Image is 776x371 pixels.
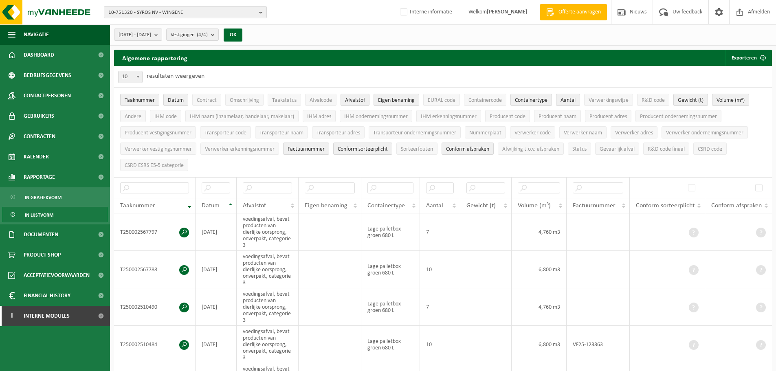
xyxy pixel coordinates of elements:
[420,288,460,326] td: 7
[190,114,294,120] span: IHM naam (inzamelaar, handelaar, makelaar)
[401,146,433,152] span: Sorteerfouten
[283,143,329,155] button: FactuurnummerFactuurnummer: Activate to sort
[421,114,477,120] span: IHM erkenningsnummer
[693,143,727,155] button: CSRD codeCSRD code: Activate to sort
[662,126,748,138] button: Verwerker ondernemingsnummerVerwerker ondernemingsnummer: Activate to sort
[464,94,506,106] button: ContainercodeContainercode: Activate to sort
[561,97,576,103] span: Aantal
[573,202,616,209] span: Factuurnummer
[564,130,602,136] span: Verwerker naam
[2,207,108,222] a: In lijstvorm
[712,94,749,106] button: Volume (m³)Volume (m³): Activate to sort
[125,162,184,169] span: CSRD ESRS E5-5 categorie
[420,251,460,288] td: 10
[237,288,299,326] td: voedingsafval, bevat producten van dierlijke oorsprong, onverpakt, categorie 3
[559,126,607,138] button: Verwerker naamVerwerker naam: Activate to sort
[361,288,420,326] td: Lage palletbox groen 680 L
[426,202,443,209] span: Aantal
[556,94,580,106] button: AantalAantal: Activate to sort
[585,110,631,122] button: Producent adresProducent adres: Activate to sort
[340,110,412,122] button: IHM ondernemingsnummerIHM ondernemingsnummer: Activate to sort
[120,94,159,106] button: TaaknummerTaaknummer: Activate to remove sorting
[446,146,489,152] span: Conform afspraken
[230,97,259,103] span: Omschrijving
[367,202,405,209] span: Containertype
[717,97,745,103] span: Volume (m³)
[197,32,208,37] count: (4/4)
[498,143,564,155] button: Afwijking t.o.v. afsprakenAfwijking t.o.v. afspraken: Activate to sort
[125,114,141,120] span: Andere
[24,147,49,167] span: Kalender
[584,94,633,106] button: VerwerkingswijzeVerwerkingswijze: Activate to sort
[636,202,695,209] span: Conform sorteerplicht
[192,94,221,106] button: ContractContract: Activate to sort
[120,159,188,171] button: CSRD ESRS E5-5 categorieCSRD ESRS E5-5 categorie: Activate to sort
[310,97,332,103] span: Afvalcode
[171,29,208,41] span: Vestigingen
[24,86,71,106] span: Contactpersonen
[114,326,196,363] td: T250002510484
[24,65,71,86] span: Bedrijfsgegevens
[25,207,53,223] span: In lijstvorm
[200,126,251,138] button: Transporteur codeTransporteur code: Activate to sort
[725,50,771,66] button: Exporteren
[197,97,217,103] span: Contract
[567,326,630,363] td: VF25-123363
[24,45,54,65] span: Dashboard
[344,114,408,120] span: IHM ondernemingsnummer
[374,94,419,106] button: Eigen benamingEigen benaming: Activate to sort
[114,29,162,41] button: [DATE] - [DATE]
[24,126,55,147] span: Contracten
[361,251,420,288] td: Lage palletbox groen 680 L
[396,143,437,155] button: SorteerfoutenSorteerfouten: Activate to sort
[512,251,566,288] td: 6,800 m3
[237,213,299,251] td: voedingsafval, bevat producten van dierlijke oorsprong, onverpakt, categorie 3
[166,29,219,41] button: Vestigingen(4/4)
[420,213,460,251] td: 7
[398,6,452,18] label: Interne informatie
[515,97,547,103] span: Containertype
[196,251,237,288] td: [DATE]
[24,285,70,306] span: Financial History
[589,97,629,103] span: Verwerkingswijze
[205,146,275,152] span: Verwerker erkenningsnummer
[305,94,336,106] button: AfvalcodeAfvalcode: Activate to sort
[24,167,55,187] span: Rapportage
[338,146,388,152] span: Conform sorteerplicht
[572,146,587,152] span: Status
[648,146,685,152] span: R&D code finaal
[196,326,237,363] td: [DATE]
[2,189,108,205] a: In grafiekvorm
[428,97,455,103] span: EURAL code
[416,110,481,122] button: IHM erkenningsnummerIHM erkenningsnummer: Activate to sort
[268,94,301,106] button: TaakstatusTaakstatus: Activate to sort
[196,213,237,251] td: [DATE]
[150,110,181,122] button: IHM codeIHM code: Activate to sort
[373,130,456,136] span: Transporteur ondernemingsnummer
[125,146,192,152] span: Verwerker vestigingsnummer
[490,114,525,120] span: Producent code
[673,94,708,106] button: Gewicht (t)Gewicht (t): Activate to sort
[469,130,501,136] span: Nummerplaat
[24,106,54,126] span: Gebruikers
[333,143,392,155] button: Conform sorteerplicht : Activate to sort
[635,110,721,122] button: Producent ondernemingsnummerProducent ondernemingsnummer: Activate to sort
[196,288,237,326] td: [DATE]
[317,130,360,136] span: Transporteur adres
[8,306,15,326] span: I
[154,114,177,120] span: IHM code
[539,114,576,120] span: Producent naam
[163,94,188,106] button: DatumDatum: Activate to sort
[288,146,325,152] span: Factuurnummer
[24,306,70,326] span: Interne modules
[202,202,220,209] span: Datum
[611,126,657,138] button: Verwerker adresVerwerker adres: Activate to sort
[147,73,204,79] label: resultaten weergeven
[200,143,279,155] button: Verwerker erkenningsnummerVerwerker erkenningsnummer: Activate to sort
[512,213,566,251] td: 4,760 m3
[119,71,142,83] span: 10
[24,265,90,285] span: Acceptatievoorwaarden
[125,97,155,103] span: Taaknummer
[361,213,420,251] td: Lage palletbox groen 680 L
